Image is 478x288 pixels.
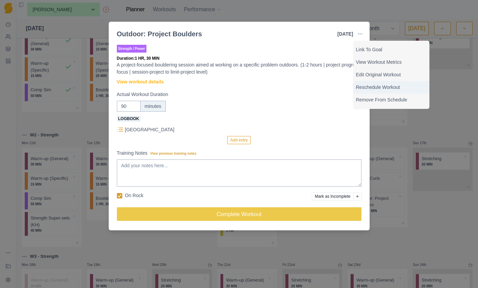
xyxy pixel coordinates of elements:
button: Mark as Incomplete [312,192,354,200]
p: A project-focused bouldering session aimed at working on a specific problem outdoors. (1-2 hours ... [117,61,361,76]
p: Strength / Power [117,45,146,53]
p: Reschedule Workout [356,84,427,91]
a: View workout details [117,78,164,85]
p: Link To Goal [356,46,427,53]
button: Add reason [353,192,361,200]
p: Duration: 1 HR, 30 MIN [117,55,361,61]
p: Edit Original Workout [356,71,427,78]
p: On Rock [125,192,143,199]
div: Outdoor: Project Boulders [117,29,202,39]
p: [GEOGRAPHIC_DATA] [125,126,175,133]
label: Actual Workout Duration [117,91,357,98]
span: View previous training notes [150,152,196,155]
button: Complete Workout [117,207,361,221]
div: minutes [140,101,166,112]
button: Add entry [227,136,251,144]
p: Remove From Schedule [356,96,427,103]
span: Logbook [117,116,141,122]
label: Training Notes [117,150,357,157]
p: View Workout Metrics [356,59,427,66]
p: [DATE] [337,31,353,38]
